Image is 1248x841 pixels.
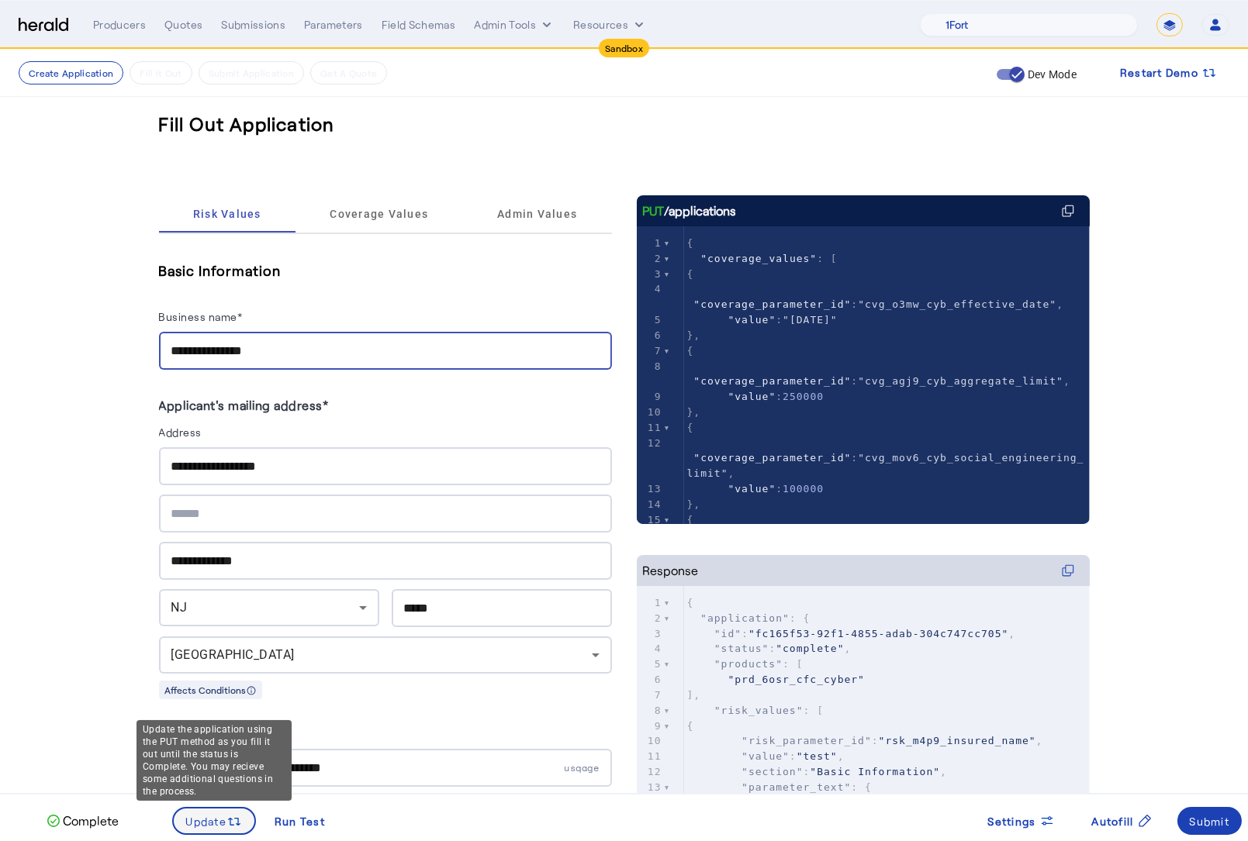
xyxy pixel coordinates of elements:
span: : [687,314,838,326]
span: : [687,391,825,402]
span: Coverage Values [330,209,428,219]
span: "cvg_o3mw_cyb_effective_date" [858,298,1056,310]
span: { [687,597,694,608]
span: 250000 [783,391,824,402]
div: 9 [637,719,664,734]
div: 3 [637,626,664,642]
label: Dev Mode [1025,67,1077,82]
span: Restart Demo [1120,64,1198,82]
span: Update [186,813,227,829]
span: "rsk_m4p9_insured_name" [879,735,1036,746]
button: Resources dropdown menu [573,17,647,33]
span: }, [687,498,701,510]
label: Address [159,426,202,439]
div: 1 [637,595,664,611]
span: : [ [687,705,825,716]
div: 11 [637,749,664,764]
h5: Basic Information [159,259,612,282]
span: { [687,345,694,357]
div: Sandbox [599,39,649,57]
span: { [687,422,694,433]
span: "risk_values" [714,705,804,716]
img: Herald Logo [19,18,68,33]
div: 10 [637,405,664,420]
span: "cvg_mov6_cyb_social_engineering_limit" [687,452,1084,479]
span: "risk_parameter_id" [742,735,872,746]
div: Submit [1190,813,1230,829]
span: : , [687,283,1064,310]
span: NJ [171,600,188,615]
div: 8 [637,703,664,719]
span: : , [687,750,845,762]
span: ], [687,689,701,701]
span: { [687,720,694,732]
span: "prd_6osr_cfc_cyber" [728,674,865,685]
div: 2 [637,251,664,267]
div: 14 [637,497,664,512]
div: 4 [637,281,664,297]
span: "value" [742,750,790,762]
div: 6 [637,328,664,343]
div: 4 [637,641,664,657]
span: "fc165f53-92f1-4855-adab-304c747cc705" [748,628,1008,639]
div: Parameters [304,17,363,33]
div: 15 [637,512,664,528]
span: : [687,483,825,495]
div: 5 [637,657,664,672]
span: "value" [728,314,776,326]
div: Update the application using the PUT method as you fill it out until the status is Complete. You ... [137,720,292,801]
button: Submit [1177,807,1243,835]
div: 8 [637,359,664,374]
span: Risk Values [193,209,261,219]
span: usqage [565,761,612,774]
span: PUT [643,202,665,220]
button: Update [172,807,257,835]
span: : , [687,735,1043,746]
span: { [687,237,694,249]
div: 12 [637,436,664,451]
label: Business name* [159,310,243,323]
span: : , [687,628,1016,639]
span: "section" [742,766,803,777]
label: Applicant's mailing address* [159,398,329,412]
button: Autofill [1080,807,1165,835]
span: Autofill [1092,813,1134,829]
button: Submit Application [199,61,304,84]
span: "products" [714,658,783,670]
div: Quotes [164,17,202,33]
span: Settings [988,813,1036,829]
button: Restart Demo [1108,59,1229,87]
p: Complete [60,812,119,830]
div: 11 [637,420,664,436]
div: 7 [637,688,664,703]
span: : [ [687,253,838,264]
span: "complete" [776,643,844,654]
div: 10 [637,733,664,749]
span: }, [687,329,701,341]
div: Submissions [221,17,285,33]
span: "id" [714,628,742,639]
span: : [ [687,658,804,670]
span: "test" [797,750,838,762]
span: "cvg_agj9_cyb_aggregate_limit" [858,375,1063,387]
button: Settings [976,807,1067,835]
span: { [687,514,694,526]
button: Run Test [262,807,337,835]
span: : { [687,612,811,624]
h3: Fill Out Application [159,112,335,136]
span: "Basic Information" [810,766,940,777]
div: 1 [637,236,664,251]
div: /applications [643,202,737,220]
span: : { [687,781,872,793]
span: "status" [714,643,769,654]
div: 13 [637,780,664,795]
button: Get A Quote [310,61,387,84]
div: 7 [637,343,664,359]
span: "coverage_parameter_id" [693,452,851,464]
div: Response [643,561,699,580]
div: 12 [637,764,664,780]
div: 3 [637,267,664,282]
span: "value" [728,483,776,495]
div: 5 [637,312,664,328]
div: Run Test [275,813,325,829]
